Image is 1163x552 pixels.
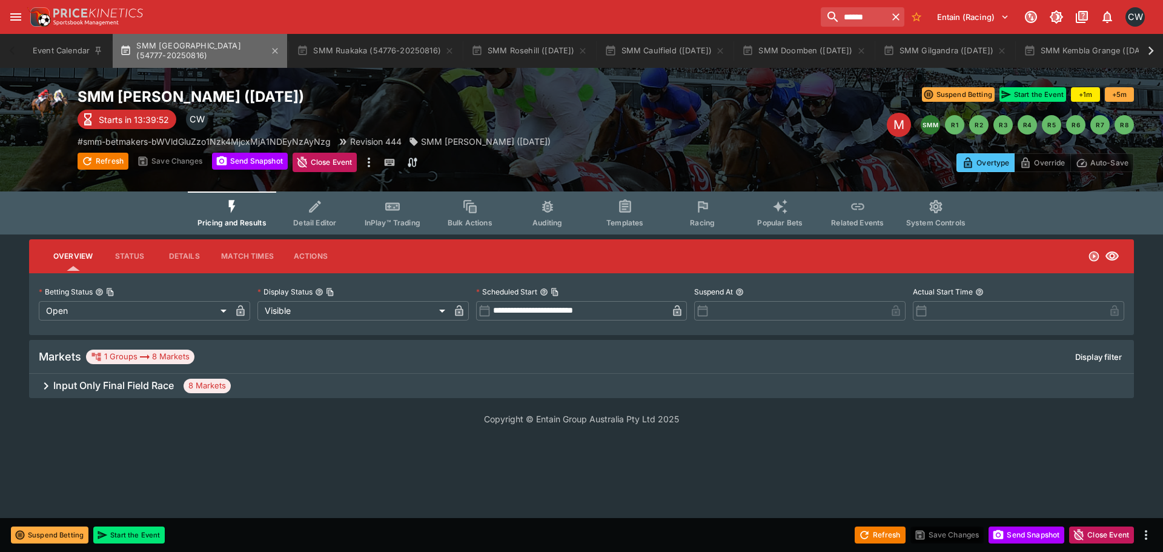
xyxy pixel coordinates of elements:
div: Event type filters [188,191,975,234]
img: Sportsbook Management [53,20,119,25]
p: Display Status [257,287,313,297]
button: SMM Ruakaka (54776-20250816) [290,34,462,68]
button: SMM Gilgandra ([DATE]) [876,34,1015,68]
button: SMM [921,115,940,135]
button: Close Event [1069,527,1134,544]
button: Toggle light/dark mode [1045,6,1067,28]
div: Edit Meeting [887,113,911,137]
button: Send Snapshot [989,527,1064,544]
span: Related Events [831,218,884,227]
button: SMM Caulfield ([DATE]) [597,34,732,68]
span: Racing [690,218,715,227]
p: Auto-Save [1090,156,1128,169]
span: Detail Editor [293,218,336,227]
p: Overtype [976,156,1009,169]
span: Pricing and Results [197,218,267,227]
button: Display filter [1068,347,1129,367]
button: Documentation [1071,6,1093,28]
button: R4 [1018,115,1037,135]
input: search [821,7,887,27]
p: Actual Start Time [913,287,973,297]
div: Open [39,301,231,321]
p: Override [1034,156,1065,169]
p: Starts in 13:39:52 [99,113,169,126]
p: Revision 444 [350,135,402,148]
div: Start From [956,153,1134,172]
div: 1 Groups 8 Markets [91,350,190,364]
h6: Input Only Final Field Race [53,379,174,392]
button: Send Snapshot [212,153,288,170]
span: Popular Bets [757,218,803,227]
p: SMM [PERSON_NAME] ([DATE]) [421,135,551,148]
button: Suspend At [735,288,744,296]
button: open drawer [5,6,27,28]
svg: Open [1088,250,1100,262]
button: No Bookmarks [907,7,926,27]
button: +1m [1071,87,1100,102]
button: more [1139,528,1153,542]
h2: Copy To Clipboard [78,87,606,106]
button: Overtype [956,153,1015,172]
button: Status [102,242,157,271]
button: R8 [1115,115,1134,135]
img: horse_racing.png [29,87,68,126]
button: Notifications [1096,6,1118,28]
button: Scheduled StartCopy To Clipboard [540,288,548,296]
span: Auditing [532,218,562,227]
button: Event Calendar [25,34,110,68]
span: System Controls [906,218,966,227]
button: Copy To Clipboard [326,288,334,296]
span: Bulk Actions [448,218,492,227]
img: PriceKinetics [53,8,143,18]
button: Match Times [211,242,283,271]
div: Clint Wallis [1125,7,1145,27]
button: R1 [945,115,964,135]
button: Connected to PK [1020,6,1042,28]
button: R5 [1042,115,1061,135]
button: Copy To Clipboard [106,288,114,296]
button: Start the Event [999,87,1066,102]
button: R6 [1066,115,1085,135]
p: Scheduled Start [476,287,537,297]
div: Visible [257,301,449,321]
button: Select Tenant [930,7,1016,27]
button: more [362,153,376,172]
button: Suspend Betting [922,87,995,102]
span: Templates [606,218,643,227]
button: Auto-Save [1070,153,1134,172]
button: SMM [GEOGRAPHIC_DATA] (54777-20250816) [113,34,287,68]
img: PriceKinetics Logo [27,5,51,29]
p: Copy To Clipboard [78,135,331,148]
button: Start the Event [93,527,165,544]
button: Refresh [78,153,128,170]
svg: Visible [1105,249,1119,264]
button: Actual Start Time [975,288,984,296]
p: Betting Status [39,287,93,297]
button: R7 [1090,115,1110,135]
button: Close Event [293,153,357,172]
button: SMM Rosehill ([DATE]) [464,34,595,68]
nav: pagination navigation [921,115,1134,135]
h5: Markets [39,350,81,364]
button: Details [157,242,211,271]
button: SMM Doomben ([DATE]) [735,34,873,68]
button: Override [1014,153,1070,172]
span: 8 Markets [184,380,231,392]
button: Clint Wallis [1122,4,1148,30]
button: +5m [1105,87,1134,102]
button: R3 [993,115,1013,135]
p: Suspend At [694,287,733,297]
button: Copy To Clipboard [551,288,559,296]
div: Clint Wallis [186,108,208,130]
div: SMM Broome (16/08/25) [409,135,551,148]
button: Display StatusCopy To Clipboard [315,288,323,296]
span: InPlay™ Trading [365,218,420,227]
button: Actions [283,242,338,271]
button: Betting StatusCopy To Clipboard [95,288,104,296]
button: Refresh [855,527,906,544]
button: R2 [969,115,989,135]
button: Overview [44,242,102,271]
button: Suspend Betting [11,527,88,544]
